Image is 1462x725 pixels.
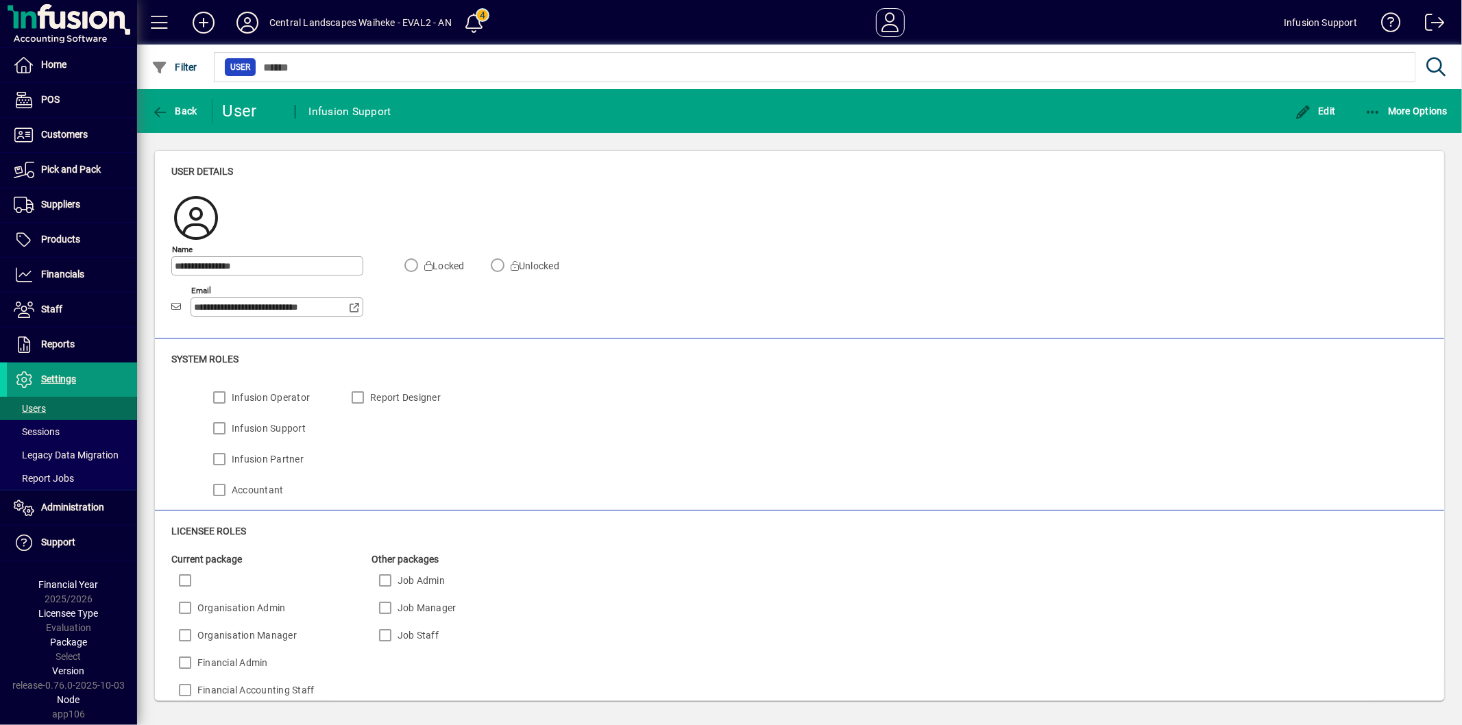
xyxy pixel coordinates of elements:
span: Filter [151,62,197,73]
span: Sessions [14,426,60,437]
span: Licensee roles [171,526,246,537]
span: Pick and Pack [41,164,101,175]
a: Administration [7,491,137,525]
span: Version [53,665,85,676]
span: Home [41,59,66,70]
a: Users [7,397,137,420]
span: System roles [171,354,239,365]
span: Back [151,106,197,116]
span: Other packages [371,554,439,565]
span: Products [41,234,80,245]
a: Home [7,48,137,82]
a: Suppliers [7,188,137,222]
mat-label: Name [172,244,193,254]
span: Staff [41,304,62,315]
button: Profile [226,10,269,35]
button: Filter [148,55,201,79]
div: Infusion Support [1284,12,1357,34]
button: Back [148,99,201,123]
span: Support [41,537,75,548]
span: User [230,60,250,74]
a: Support [7,526,137,560]
div: Infusion Support [309,101,391,123]
span: Customers [41,129,88,140]
span: Financials [41,269,84,280]
div: Central Landscapes Waiheke - EVAL2 - AN [269,12,452,34]
span: Package [50,637,87,648]
a: Products [7,223,137,257]
button: More Options [1361,99,1452,123]
a: Report Jobs [7,467,137,490]
a: POS [7,83,137,117]
mat-label: Email [191,285,211,295]
span: Reports [41,339,75,349]
span: User details [171,166,233,177]
a: Customers [7,118,137,152]
span: Financial Year [39,579,99,590]
span: Legacy Data Migration [14,450,119,460]
a: Legacy Data Migration [7,443,137,467]
span: Edit [1295,106,1336,116]
span: More Options [1365,106,1448,116]
div: User [223,100,281,122]
button: Edit [1291,99,1339,123]
a: Financials [7,258,137,292]
a: Reports [7,328,137,362]
a: Sessions [7,420,137,443]
app-page-header-button: Back [137,99,212,123]
a: Knowledge Base [1371,3,1401,47]
span: Licensee Type [39,608,99,619]
span: Users [14,403,46,414]
span: Settings [41,373,76,384]
button: Add [182,10,226,35]
span: Report Jobs [14,473,74,484]
span: Suppliers [41,199,80,210]
span: POS [41,94,60,105]
a: Pick and Pack [7,153,137,187]
a: Logout [1415,3,1445,47]
span: Administration [41,502,104,513]
a: Staff [7,293,137,327]
span: Node [58,694,80,705]
span: Current package [171,554,242,565]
